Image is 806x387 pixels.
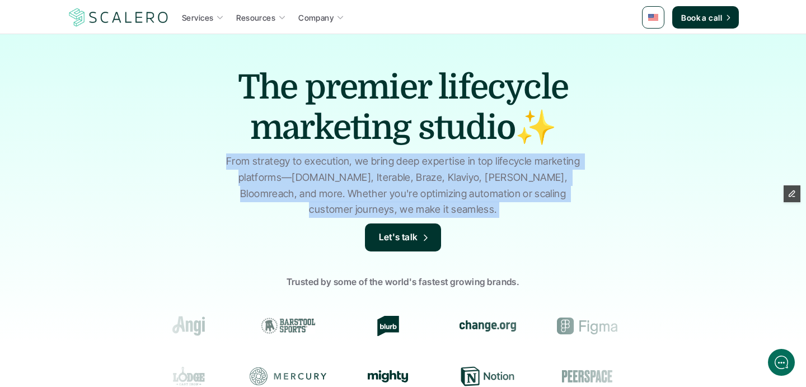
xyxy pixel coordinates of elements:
div: change.org [445,316,522,336]
img: Groome [656,319,710,333]
div: Angi [146,316,223,336]
p: Company [298,12,334,24]
a: Scalero company logo [67,7,170,27]
iframe: gist-messenger-bubble-iframe [768,349,795,376]
h1: The premier lifecycle marketing studio✨ [207,67,599,148]
div: Mercury [247,366,324,386]
button: Edit Framer Content [784,185,800,202]
p: Resources [236,12,275,24]
span: We run on Gist [93,282,142,290]
img: Scalero company logo [67,7,170,28]
div: Mighty Networks [346,370,424,383]
p: Services [182,12,213,24]
div: Barstool [246,316,323,336]
div: Back [DATE] [42,22,116,29]
p: Book a call [681,12,722,24]
a: Book a call [672,6,739,29]
div: [PERSON_NAME] [42,7,116,20]
div: Notion [446,366,523,386]
div: Blurb [345,316,423,336]
tspan: GIF [178,307,187,313]
button: />GIF [170,295,194,326]
p: Let's talk [379,230,418,245]
div: Lodge Cast Iron [147,366,224,386]
g: /> [175,305,190,314]
div: Figma [545,316,622,336]
div: Peerspace [546,366,623,386]
div: Resy [645,366,723,386]
a: Let's talk [365,223,441,251]
p: From strategy to execution, we bring deep expertise in top lifecycle marketing platforms—[DOMAIN_... [221,153,585,218]
div: [PERSON_NAME]Back [DATE] [34,7,210,29]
